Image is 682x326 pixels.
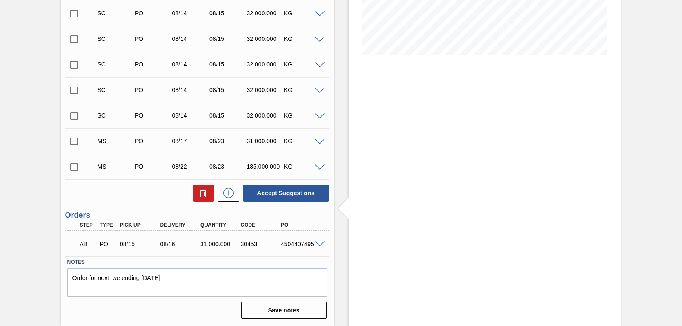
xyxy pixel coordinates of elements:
[98,241,118,248] div: Purchase order
[170,87,211,93] div: 08/14/2025
[133,35,173,42] div: Purchase order
[170,61,211,68] div: 08/14/2025
[198,241,243,248] div: 31,000.000
[207,138,248,144] div: 08/23/2025
[118,241,162,248] div: 08/15/2025
[95,10,136,17] div: Suggestion Created
[78,235,98,254] div: Awaiting Pick Up
[239,241,283,248] div: 30453
[198,222,243,228] div: Quantity
[189,185,214,202] div: Delete Suggestions
[170,112,211,119] div: 08/14/2025
[95,35,136,42] div: Suggestion Created
[118,222,162,228] div: Pick up
[207,35,248,42] div: 08/15/2025
[282,138,323,144] div: KG
[98,222,118,228] div: Type
[207,61,248,68] div: 08/15/2025
[239,222,283,228] div: Code
[279,222,323,228] div: PO
[245,10,286,17] div: 32,000.000
[133,87,173,93] div: Purchase order
[170,35,211,42] div: 08/14/2025
[239,184,329,202] div: Accept Suggestions
[245,35,286,42] div: 32,000.000
[207,163,248,170] div: 08/23/2025
[282,61,323,68] div: KG
[95,87,136,93] div: Suggestion Created
[78,222,98,228] div: Step
[207,10,248,17] div: 08/15/2025
[282,163,323,170] div: KG
[207,112,248,119] div: 08/15/2025
[245,87,286,93] div: 32,000.000
[243,185,329,202] button: Accept Suggestions
[245,61,286,68] div: 32,000.000
[170,163,211,170] div: 08/22/2025
[65,211,329,220] h3: Orders
[279,241,323,248] div: 4504407495
[245,163,286,170] div: 185,000.000
[95,61,136,68] div: Suggestion Created
[170,138,211,144] div: 08/17/2025
[133,163,173,170] div: Purchase order
[95,112,136,119] div: Suggestion Created
[282,10,323,17] div: KG
[133,138,173,144] div: Purchase order
[207,87,248,93] div: 08/15/2025
[95,163,136,170] div: Manual Suggestion
[214,185,239,202] div: New suggestion
[133,112,173,119] div: Purchase order
[95,138,136,144] div: Manual Suggestion
[67,268,327,297] textarea: Order for next we ending [DATE]
[67,256,327,268] label: Notes
[158,222,202,228] div: Delivery
[170,10,211,17] div: 08/14/2025
[133,10,173,17] div: Purchase order
[282,35,323,42] div: KG
[80,241,96,248] p: AB
[282,87,323,93] div: KG
[245,112,286,119] div: 32,000.000
[158,241,202,248] div: 08/16/2025
[241,302,327,319] button: Save notes
[133,61,173,68] div: Purchase order
[245,138,286,144] div: 31,000.000
[282,112,323,119] div: KG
